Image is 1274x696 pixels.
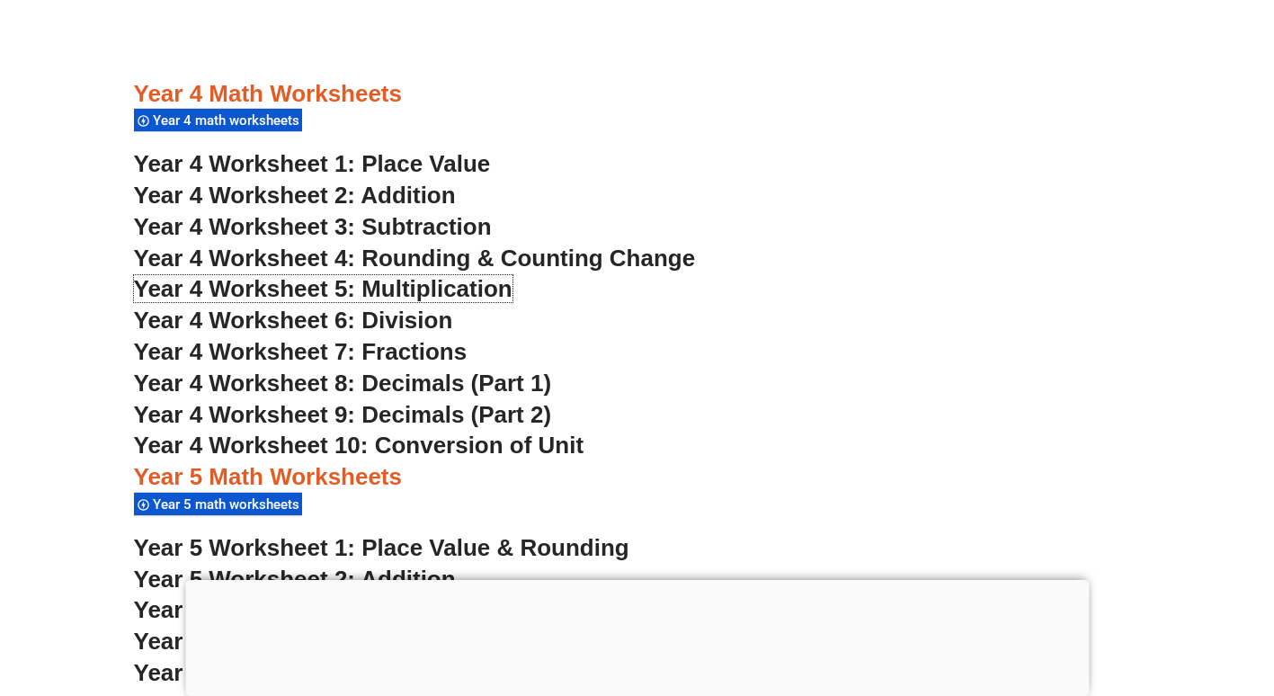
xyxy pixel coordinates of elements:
iframe: Advertisement [185,580,1089,692]
a: Year 4 Worksheet 6: Division [134,307,453,334]
a: Year 4 Worksheet 10: Conversion of Unit [134,432,584,459]
div: Year 5 math worksheets [134,492,302,516]
a: Year 4 Worksheet 9: Decimals (Part 2) [134,401,552,428]
a: Year 4 Worksheet 5: Multiplication [134,275,512,302]
div: Year 4 math worksheets [134,108,302,132]
a: Year 4 Worksheet 8: Decimals (Part 1) [134,370,552,397]
a: Year 4 Worksheet 3: Subtraction [134,213,492,240]
a: Year 5 Worksheet 1: Place Value & Rounding [134,534,629,561]
a: Year 5 Worksheet 5: Division [134,659,453,686]
span: Year 4 math worksheets [153,112,305,129]
a: Year 4 Worksheet 2: Addition [134,182,456,209]
iframe: Chat Widget [975,493,1274,696]
span: Year 5 math worksheets [153,496,305,513]
a: Year 4 Worksheet 4: Rounding & Counting Change [134,245,696,272]
a: Year 5 Worksheet 2: Addition [134,566,456,593]
a: Year 4 Worksheet 7: Fractions [134,338,468,365]
a: Year 5 Worksheet 3: Subtraction [134,596,492,623]
a: Year 5 Worksheet 4: Multiplication & Distributive Law [134,628,723,655]
h3: Year 4 Math Worksheets [134,79,1141,110]
h3: Year 5 Math Worksheets [134,462,1141,493]
a: Year 4 Worksheet 1: Place Value [134,150,491,177]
